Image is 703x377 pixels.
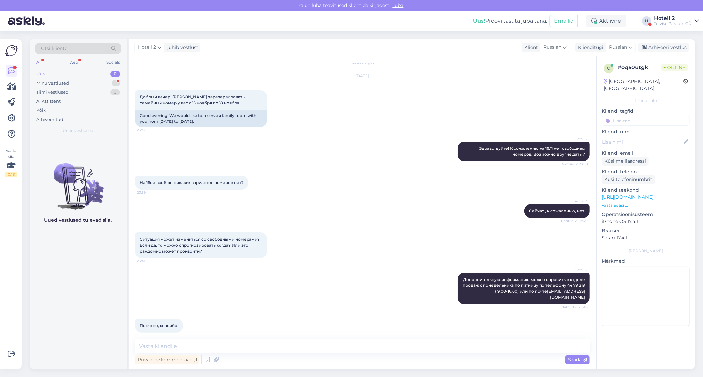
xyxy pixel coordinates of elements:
div: Küsi meiliaadressi [602,157,649,166]
p: Safari 17.4.1 [602,234,690,241]
p: Uued vestlused tulevad siia. [44,217,112,224]
span: На 16ое вообще никаких вариантов номеров нет? [140,180,244,185]
div: Good evening! We would like to reserve a family room with you from [DATE] to [DATE]. [135,110,267,127]
span: Luba [391,2,406,8]
p: Klienditeekond [602,187,690,194]
div: Web [68,58,80,67]
div: 0 [110,71,120,77]
div: Arhiveeritud [36,116,63,123]
div: H [642,16,651,26]
span: Здравствуйте! К сожалению на 16.11 нет свободных номеров. Возможно другие даты? [479,146,586,157]
div: Arhiveeri vestlus [638,43,689,52]
span: Russian [609,44,627,51]
div: Hotell 2 [654,16,692,21]
span: Ситуация может измениться со свободными номерами? Если да, то можно спрогнозировать когда? Или эт... [140,237,261,254]
span: 23:32 [137,127,162,132]
span: Hotell 2 [138,44,156,51]
p: Kliendi email [602,150,690,157]
span: 23:41 [137,258,162,263]
img: Askly Logo [5,44,18,57]
span: Понятно, спасибо! [140,323,178,328]
div: Vaata siia [5,148,17,177]
span: Hotell 2 [563,267,588,272]
span: Сейчас , к сожалению, нет. [529,208,585,213]
div: [PERSON_NAME] [602,248,690,254]
span: Nähtud ✓ 23:40 [561,218,588,223]
span: Добрый вечер! [PERSON_NAME] зарезервировать семейный номер у вас с 15 ноября по 18 ноября [140,94,246,105]
a: [EMAIL_ADDRESS][DOMAIN_NAME] [547,289,585,300]
div: juhib vestlust [165,44,198,51]
span: Russian [543,44,561,51]
div: Uus [36,71,45,77]
a: Hotell 2Tervise Paradiis OÜ [654,16,699,26]
div: 0 / 3 [5,172,17,177]
a: [URL][DOMAIN_NAME] [602,194,654,200]
div: Privaatne kommentaar [135,355,199,364]
span: Uued vestlused [63,128,94,134]
div: [GEOGRAPHIC_DATA], [GEOGRAPHIC_DATA] [604,78,683,92]
p: Operatsioonisüsteem [602,211,690,218]
div: Kliendi info [602,98,690,104]
input: Lisa nimi [602,138,682,146]
img: No chats [30,151,127,211]
span: Hotell 2 [563,199,588,204]
div: # oqa0utgk [618,64,661,71]
p: Brauser [602,228,690,234]
div: Socials [105,58,121,67]
p: Vaata edasi ... [602,202,690,208]
button: Emailid [550,15,578,27]
input: Lisa tag [602,116,690,126]
span: 23:39 [137,190,162,195]
p: Kliendi tag'id [602,108,690,115]
span: Otsi kliente [41,45,67,52]
span: 23:45 [137,333,162,338]
div: Proovi tasuta juba täna: [473,17,547,25]
div: Klienditugi [575,44,603,51]
div: Minu vestlused [36,80,69,87]
div: Tiimi vestlused [36,89,69,95]
span: Nähtud ✓ 23:38 [562,162,588,167]
span: Saada [568,357,587,363]
div: 0 [110,89,120,95]
p: iPhone OS 17.4.1 [602,218,690,225]
div: All [35,58,43,67]
div: Küsi telefoninumbrit [602,175,655,184]
p: Märkmed [602,258,690,265]
span: Hotell 2 [563,136,588,141]
div: Klient [522,44,538,51]
span: Дополнительную информацию можно спросить в отделе продаж с понедельника по пятницу по телефону 44... [463,277,586,300]
p: Kliendi telefon [602,168,690,175]
div: Kõik [36,107,46,114]
div: [DATE] [135,73,590,79]
b: Uus! [473,18,485,24]
div: 1 [112,80,120,87]
p: Kliendi nimi [602,128,690,135]
span: Online [661,64,688,71]
span: Nähtud ✓ 23:45 [561,305,588,310]
div: AI Assistent [36,98,61,105]
div: Tervise Paradiis OÜ [654,21,692,26]
div: Aktiivne [586,15,626,27]
span: o [607,66,610,71]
